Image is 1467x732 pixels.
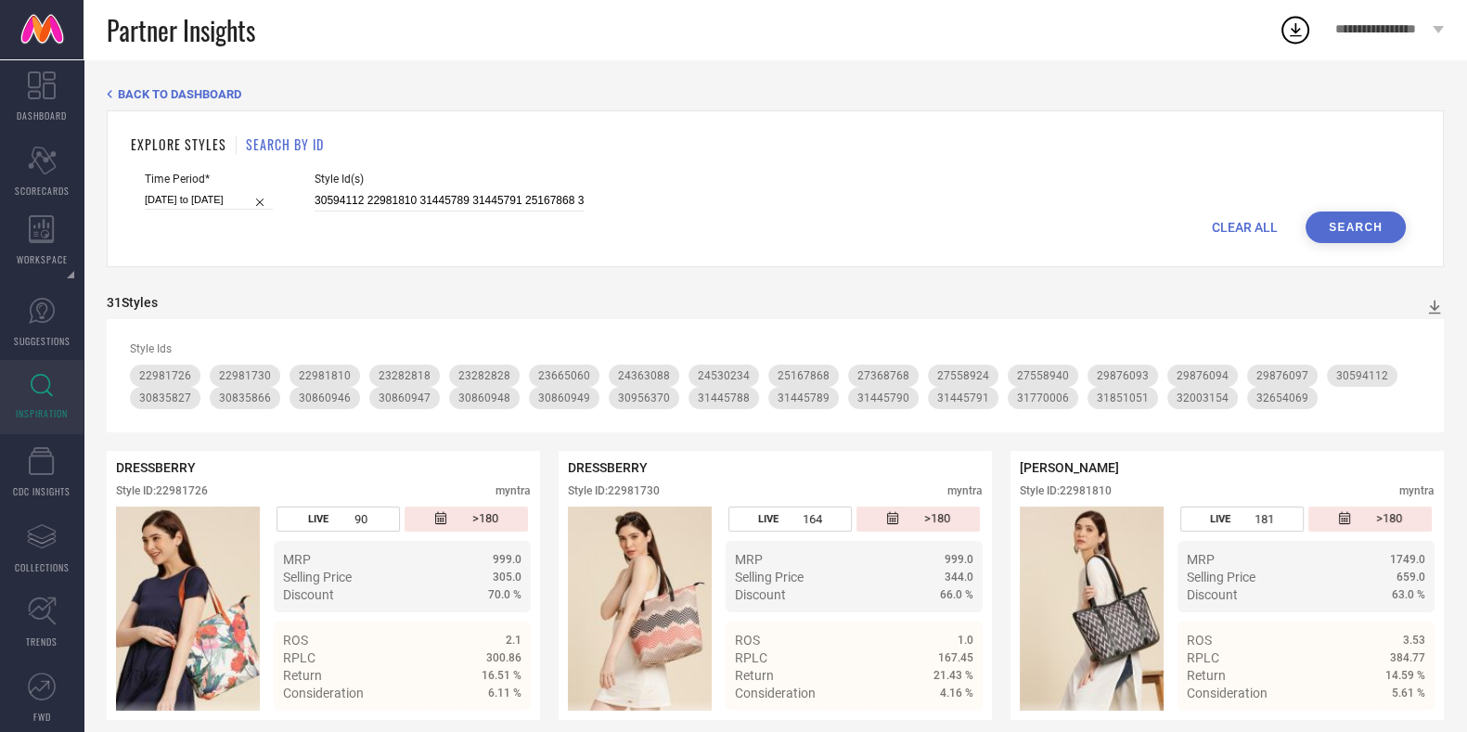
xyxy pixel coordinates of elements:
span: Consideration [1187,686,1268,700]
div: myntra [495,484,531,497]
span: 164 [803,512,822,526]
span: 66.0 % [940,588,973,601]
span: SUGGESTIONS [14,334,71,348]
span: ROS [283,633,308,648]
span: 30860949 [538,392,590,405]
div: Number of days the style has been live on the platform [1180,507,1304,532]
span: 167.45 [938,651,973,664]
span: 32654069 [1256,392,1308,405]
div: 31 Styles [107,295,158,310]
span: 24530234 [698,369,750,382]
span: 30860947 [379,392,431,405]
span: CDC INSIGHTS [13,484,71,498]
span: MRP [1187,552,1215,567]
span: BACK TO DASHBOARD [118,87,241,101]
span: 305.0 [493,571,521,584]
span: DRESSBERRY [116,460,196,475]
span: 22981726 [139,369,191,382]
span: 16.51 % [482,669,521,682]
span: TRENDS [26,635,58,649]
div: Number of days the style has been live on the platform [728,507,852,532]
span: Consideration [283,686,364,700]
h1: SEARCH BY ID [246,135,324,154]
span: 6.11 % [488,687,521,700]
div: myntra [1399,484,1435,497]
span: Return [1187,668,1226,683]
span: 30956370 [618,392,670,405]
span: 29876097 [1256,369,1308,382]
span: 5.61 % [1392,687,1425,700]
span: 23282828 [458,369,510,382]
div: Style ID: 22981810 [1020,484,1112,497]
span: 30860946 [299,392,351,405]
span: 24363088 [618,369,670,382]
span: 63.0 % [1392,588,1425,601]
div: Style ID: 22981726 [116,484,208,497]
span: 31445789 [778,392,830,405]
span: 659.0 [1396,571,1425,584]
span: 27558924 [937,369,989,382]
span: Selling Price [283,570,352,584]
span: Discount [1187,587,1238,602]
span: 29876094 [1177,369,1229,382]
span: 384.77 [1390,651,1425,664]
span: RPLC [1187,650,1219,665]
span: FWD [33,710,51,724]
img: Style preview image [116,507,260,711]
span: 4.16 % [940,687,973,700]
div: Click to view image [568,507,712,711]
span: DASHBOARD [17,109,67,122]
span: MRP [283,552,311,567]
span: 23665060 [538,369,590,382]
button: Search [1306,212,1406,243]
span: RPLC [735,650,767,665]
span: 22981810 [299,369,351,382]
span: Return [283,668,322,683]
span: RPLC [283,650,315,665]
span: >180 [472,511,498,527]
img: Style preview image [568,507,712,711]
div: Style Ids [130,342,1421,355]
span: 300.86 [486,651,521,664]
span: 181 [1255,512,1274,526]
span: ROS [1187,633,1212,648]
div: Number of days the style has been live on the platform [277,507,400,532]
span: 31445790 [857,392,909,405]
span: Consideration [735,686,816,700]
span: 21.43 % [933,669,973,682]
span: INSPIRATION [16,406,68,420]
span: 30860948 [458,392,510,405]
div: Click to view image [116,507,260,711]
span: COLLECTIONS [15,560,70,574]
span: SCORECARDS [15,184,70,198]
span: 31445788 [698,392,750,405]
span: 1.0 [958,634,973,647]
span: 3.53 [1403,634,1425,647]
h1: EXPLORE STYLES [131,135,226,154]
span: 2.1 [506,634,521,647]
span: 27558940 [1017,369,1069,382]
span: 999.0 [493,553,521,566]
span: 344.0 [945,571,973,584]
span: 14.59 % [1385,669,1425,682]
span: Return [735,668,774,683]
span: Selling Price [1187,570,1255,584]
span: Discount [735,587,786,602]
span: 1749.0 [1390,553,1425,566]
span: 999.0 [945,553,973,566]
input: Select time period [145,190,273,210]
span: Partner Insights [107,11,255,49]
div: Back TO Dashboard [107,87,1444,101]
span: ROS [735,633,760,648]
span: 31851051 [1097,392,1149,405]
span: Discount [283,587,334,602]
span: >180 [924,511,950,527]
span: 31770006 [1017,392,1069,405]
span: LIVE [308,513,328,525]
span: 30594112 [1336,369,1388,382]
span: LIVE [758,513,779,525]
div: Style ID: 22981730 [568,484,660,497]
span: CLEAR ALL [1212,220,1278,235]
div: Open download list [1279,13,1312,46]
input: Enter comma separated style ids e.g. 12345, 67890 [315,190,584,212]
